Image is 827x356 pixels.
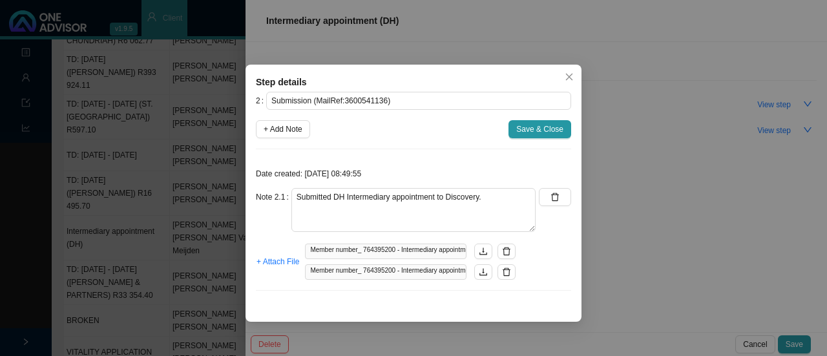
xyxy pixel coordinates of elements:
[256,167,571,180] p: Date created: [DATE] 08:49:55
[305,244,466,259] span: Member number_ 764395200 - Intermediary appointment.msg
[502,247,511,256] span: delete
[479,267,488,277] span: download
[256,120,310,138] button: + Add Note
[516,123,563,136] span: Save & Close
[256,188,291,206] label: Note 2.1
[264,123,302,136] span: + Add Note
[508,120,571,138] button: Save & Close
[256,255,299,268] span: + Attach File
[256,75,571,89] div: Step details
[550,193,560,202] span: delete
[305,264,466,280] span: Member number_ 764395200 - Intermediary appointment -MailRef#3600541136#-.msg
[291,188,536,232] textarea: Submitted DH Intermediary appointment to Discovery.
[256,92,266,110] label: 2
[560,68,578,86] button: Close
[565,72,574,81] span: close
[479,247,488,256] span: download
[502,267,511,277] span: delete
[256,253,300,271] button: + Attach File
